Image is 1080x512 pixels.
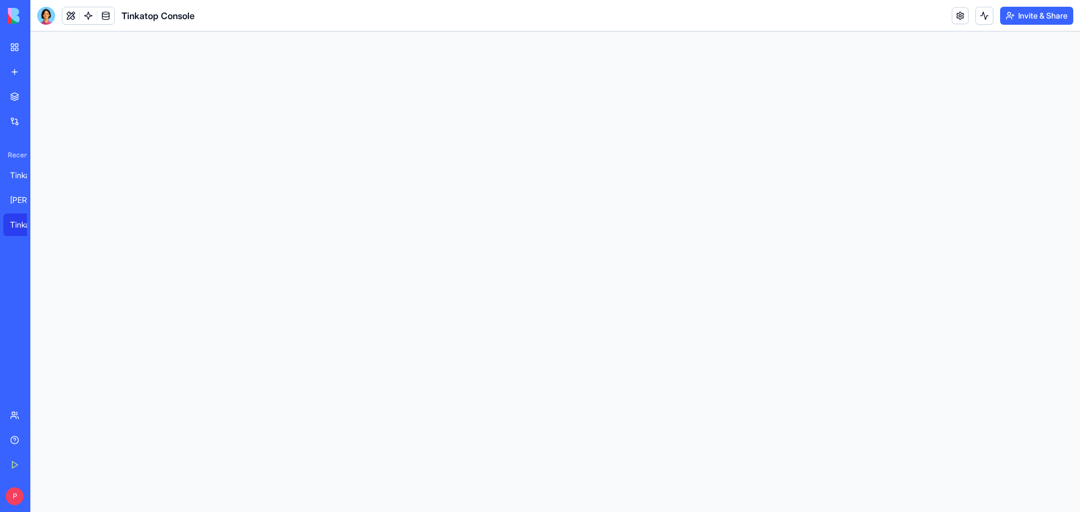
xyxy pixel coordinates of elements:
img: logo [8,8,78,24]
div: [PERSON_NAME] Multi Buy - E-Commerce Platform [10,194,42,206]
span: Recent [3,151,27,160]
a: [PERSON_NAME] Multi Buy - E-Commerce Platform [3,189,48,211]
div: Tinkatop [10,170,42,181]
span: Tinkatop Console [121,9,195,22]
span: P [6,487,24,505]
a: Tinkatop [3,164,48,187]
button: Invite & Share [1000,7,1073,25]
a: Tinkatop Console [3,214,48,236]
div: Tinkatop Console [10,219,42,230]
